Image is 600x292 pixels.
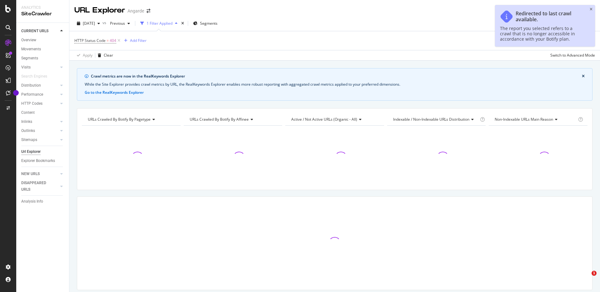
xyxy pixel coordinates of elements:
a: DISAPPEARED URLS [21,180,58,193]
div: Content [21,109,35,116]
button: Switch to Advanced Mode [548,50,595,60]
span: = [107,38,109,43]
span: 404 [110,36,116,45]
button: Add Filter [122,37,147,44]
div: Url Explorer [21,149,41,155]
div: Inlinks [21,118,32,125]
div: CURRENT URLS [21,28,48,34]
h4: URLs Crawled By Botify By affinee [188,114,277,124]
div: Clear [104,53,113,58]
button: close banner [580,72,586,80]
span: vs [102,20,107,25]
a: Inlinks [21,118,58,125]
a: Outlinks [21,128,58,134]
div: Redirected to last crawl available. [516,11,584,23]
button: [DATE] [74,18,102,28]
button: Segments [191,18,220,28]
a: NEW URLS [21,171,58,177]
button: Apply [74,50,92,60]
div: Angarde [127,8,144,14]
h4: URLs Crawled By Botify By pagetype [87,114,175,124]
a: CURRENT URLS [21,28,58,34]
div: close toast [590,8,592,11]
div: arrow-right-arrow-left [147,9,150,13]
div: Visits [21,64,31,71]
iframe: Intercom live chat [579,271,594,286]
div: SiteCrawler [21,10,64,18]
div: NEW URLS [21,171,40,177]
a: Movements [21,46,65,53]
button: Go to the RealKeywords Explorer [85,90,144,95]
h4: Active / Not Active URLs [290,114,378,124]
a: Segments [21,55,65,62]
div: Crawl metrics are now in the RealKeywords Explorer [91,73,582,79]
div: The report you selected refers to a crawl that is no longer accessible in accordance with your Bo... [500,26,584,42]
div: Apply [83,53,92,58]
span: URLs Crawled By Botify By affinee [190,117,249,122]
button: Clear [95,50,113,60]
div: Overview [21,37,36,43]
div: While the Site Explorer provides crawl metrics by URL, the RealKeywords Explorer enables more rob... [85,82,585,87]
div: times [180,20,185,27]
div: Switch to Advanced Mode [550,53,595,58]
span: Non-Indexable URLs Main Reason [495,117,553,122]
div: Movements [21,46,41,53]
div: Analytics [21,5,64,10]
div: Outlinks [21,128,35,134]
div: 1 Filter Applied [147,21,172,26]
div: HTTP Codes [21,100,42,107]
div: Search Engines [21,73,47,80]
div: DISAPPEARED URLS [21,180,53,193]
span: Indexable / Non-Indexable URLs distribution [393,117,469,122]
a: Performance [21,91,58,98]
div: Explorer Bookmarks [21,158,55,164]
a: Overview [21,37,65,43]
span: 1 [592,271,597,276]
span: URLs Crawled By Botify By pagetype [88,117,151,122]
div: URL Explorer [74,5,125,16]
a: Explorer Bookmarks [21,158,65,164]
div: Add Filter [130,38,147,43]
span: 2025 Sep. 28th [83,21,95,26]
div: Performance [21,91,43,98]
a: Url Explorer [21,149,65,155]
h4: Non-Indexable URLs Main Reason [493,114,577,124]
button: 1 Filter Applied [138,18,180,28]
a: Content [21,109,65,116]
a: Distribution [21,82,58,89]
a: Sitemaps [21,137,58,143]
div: Distribution [21,82,41,89]
div: Analysis Info [21,198,43,205]
div: Tooltip anchor [13,90,19,96]
a: Search Engines [21,73,53,80]
span: Active / Not Active URLs (organic - all) [291,117,357,122]
a: Visits [21,64,58,71]
span: Segments [200,21,217,26]
div: Sitemaps [21,137,37,143]
div: Segments [21,55,38,62]
button: Previous [107,18,132,28]
span: Previous [107,21,125,26]
a: Analysis Info [21,198,65,205]
div: info banner [77,68,592,101]
a: HTTP Codes [21,100,58,107]
h4: Indexable / Non-Indexable URLs Distribution [392,114,479,124]
span: HTTP Status Code [74,38,106,43]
